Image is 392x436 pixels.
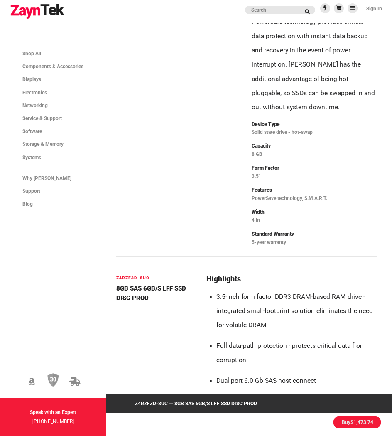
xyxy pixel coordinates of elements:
[252,185,377,195] p: Features
[252,128,377,137] p: Solid state drive - hot-swap
[22,76,41,82] span: Displays
[22,51,41,57] span: Shop All
[7,112,98,125] a: Service & Support
[22,201,33,207] span: Blog
[22,103,48,108] span: Networking
[216,290,377,333] li: 3.5-inch form factor DDR3 DRAM-based RAM drive - integrated small-footprint solution eliminates t...
[7,138,98,151] a: Storage & Memory
[7,99,98,112] a: Networking
[252,120,377,129] p: Device Type
[216,339,377,367] li: Full data-path protection - protects critical data from corruption
[7,125,98,138] a: Software
[22,64,83,69] span: Components & Accessories
[333,416,381,428] li: Buy
[252,172,377,181] p: 3.5"
[252,194,377,203] p: PowerSave technology, S.M.A.R.T.
[7,86,98,99] a: Electronics
[252,207,377,217] p: Width
[22,175,71,181] span: Why [PERSON_NAME]
[7,198,98,211] a: Blog
[252,216,377,225] p: 4 in
[252,141,377,150] p: Capacity
[22,90,47,96] span: Electronics
[7,60,98,73] a: Components & Accessories
[245,6,315,14] input: search products
[22,141,64,147] span: Storage & Memory
[350,419,373,425] span: $1,473.74
[252,163,377,172] p: Form Factor
[7,73,98,86] a: Displays
[252,238,377,247] p: 5-year warranty
[10,4,65,19] img: logo
[7,151,98,164] a: Systems
[47,373,59,387] img: 30 Day Return Policy
[7,47,98,60] a: Shop All
[22,155,41,160] span: Systems
[22,128,42,134] span: Software
[206,275,377,283] h2: Highlights
[32,419,74,424] a: [PHONE_NUMBER]
[22,116,62,121] span: Service & Support
[216,374,377,388] li: Dual port 6.0 Gb SAS host connect
[22,188,40,194] span: Support
[7,172,98,185] a: Why [PERSON_NAME]
[116,284,196,303] h4: 8GB SAS 6GB/S LFF SSD DISC PROD
[30,409,76,415] strong: Speak with an Expert
[252,150,377,159] p: 8 GB
[116,275,196,281] h6: Z4RZF3D-8UC
[7,185,98,198] a: Support
[252,229,377,239] p: Standard Warranty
